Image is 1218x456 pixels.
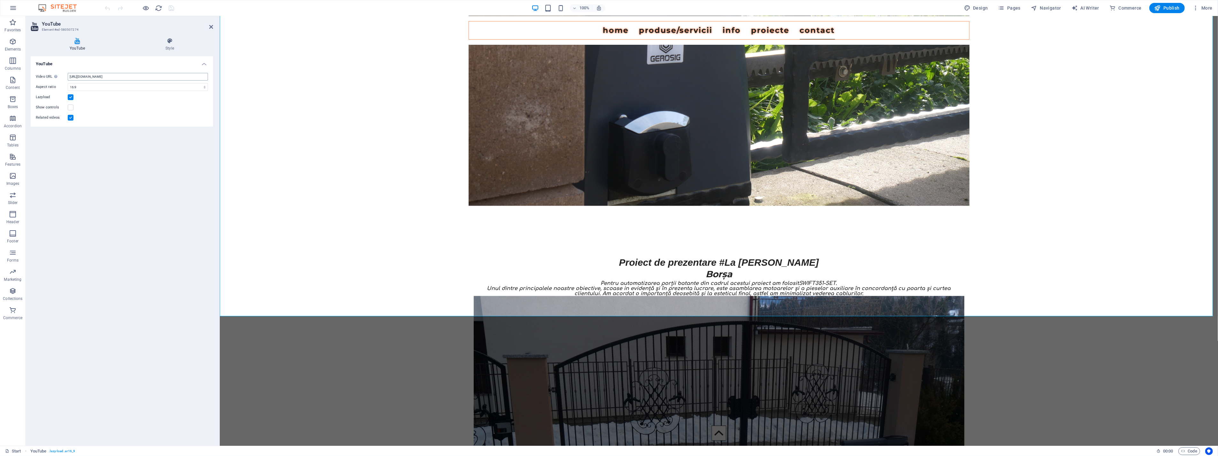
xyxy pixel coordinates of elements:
[4,28,21,33] p: Favorites
[5,447,21,455] a: Click to cancel selection. Double-click to open Pages
[30,447,75,455] nav: breadcrumb
[1178,447,1200,455] button: Code
[36,83,68,91] label: Aspect ratio
[1168,449,1168,453] span: :
[6,219,19,224] p: Header
[996,3,1023,13] button: Pages
[1031,5,1061,11] span: Navigator
[5,47,21,52] p: Elements
[7,143,19,148] p: Tables
[36,104,68,111] label: Show controls
[142,4,150,12] button: Click here to leave preview mode and continue editing
[36,73,68,81] label: Video URL
[31,56,213,68] h4: YouTube
[8,104,18,109] p: Boxes
[155,4,163,12] button: reload
[1107,3,1144,13] button: Commerce
[42,21,213,27] h2: YouTube
[998,5,1021,11] span: Pages
[1163,447,1173,455] span: 00 00
[4,123,22,129] p: Accordion
[1069,3,1102,13] button: AI Writer
[1071,5,1099,11] span: AI Writer
[7,239,19,244] p: Footer
[1156,447,1173,455] h6: Session time
[1181,447,1197,455] span: Code
[31,38,126,51] h4: YouTube
[30,447,47,455] span: Click to select. Double-click to edit
[155,4,163,12] i: Reload page
[37,4,85,12] img: Editor Logo
[570,4,593,12] button: 100%
[3,296,22,301] p: Collections
[1149,3,1185,13] button: Publish
[961,3,991,13] div: Design (Ctrl+Alt+Y)
[1205,447,1213,455] button: Usercentrics
[964,5,988,11] span: Design
[1109,5,1142,11] span: Commerce
[42,27,200,33] h3: Element #ed-580507274
[6,181,19,186] p: Images
[1154,5,1180,11] span: Publish
[1190,3,1215,13] button: More
[961,3,991,13] button: Design
[5,162,20,167] p: Features
[126,38,213,51] h4: Style
[36,93,68,101] label: Lazyload
[36,114,68,122] label: Related videos
[596,5,602,11] i: On resize automatically adjust zoom level to fit chosen device.
[1192,5,1213,11] span: More
[3,315,22,320] p: Commerce
[5,66,21,71] p: Columns
[49,447,75,455] span: . lazy-load .ar16_9
[7,258,19,263] p: Forms
[8,200,18,205] p: Slider
[6,85,20,90] p: Content
[1028,3,1064,13] button: Navigator
[4,277,21,282] p: Marketing
[579,4,590,12] h6: 100%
